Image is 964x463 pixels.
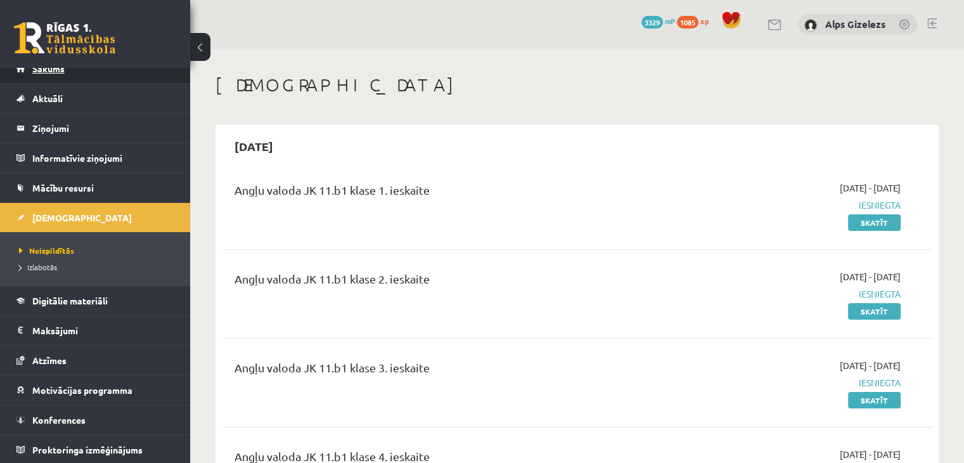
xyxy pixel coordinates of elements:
a: Izlabotās [19,261,177,273]
span: Atzīmes [32,355,67,366]
h2: [DATE] [222,131,286,161]
a: Digitālie materiāli [16,286,174,315]
legend: Maksājumi [32,316,174,345]
a: Mācību resursi [16,173,174,202]
span: [DEMOGRAPHIC_DATA] [32,212,132,223]
span: xp [700,16,709,26]
span: Digitālie materiāli [32,295,108,306]
span: Izlabotās [19,262,57,272]
a: 1085 xp [677,16,715,26]
a: Ziņojumi [16,114,174,143]
div: Angļu valoda JK 11.b1 klase 3. ieskaite [235,359,672,382]
span: [DATE] - [DATE] [840,448,901,461]
span: Neizpildītās [19,245,74,256]
a: Motivācijas programma [16,375,174,405]
a: [DEMOGRAPHIC_DATA] [16,203,174,232]
span: [DATE] - [DATE] [840,270,901,284]
span: 3329 [641,16,663,29]
span: Motivācijas programma [32,384,132,396]
span: Iesniegta [691,287,901,301]
a: Skatīt [848,392,901,408]
span: Sākums [32,63,65,74]
span: Iesniegta [691,376,901,389]
span: [DATE] - [DATE] [840,359,901,372]
a: Neizpildītās [19,245,177,256]
span: Aktuāli [32,93,63,104]
span: Mācību resursi [32,182,94,193]
div: Angļu valoda JK 11.b1 klase 2. ieskaite [235,270,672,294]
a: Konferences [16,405,174,434]
a: Maksājumi [16,316,174,345]
legend: Informatīvie ziņojumi [32,143,174,173]
span: mP [665,16,675,26]
span: Proktoringa izmēģinājums [32,444,143,455]
div: Angļu valoda JK 11.b1 klase 1. ieskaite [235,181,672,205]
a: Rīgas 1. Tālmācības vidusskola [14,22,115,54]
a: 3329 mP [641,16,675,26]
a: Sākums [16,54,174,83]
a: Atzīmes [16,346,174,375]
legend: Ziņojumi [32,114,174,143]
a: Skatīt [848,303,901,320]
a: Informatīvie ziņojumi [16,143,174,173]
span: Iesniegta [691,199,901,212]
span: [DATE] - [DATE] [840,181,901,195]
span: Konferences [32,414,86,426]
a: Aktuāli [16,84,174,113]
a: Alps Gizelezs [825,18,885,30]
span: 1085 [677,16,698,29]
img: Alps Gizelezs [804,19,817,32]
h1: [DEMOGRAPHIC_DATA] [215,74,939,96]
a: Skatīt [848,214,901,231]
